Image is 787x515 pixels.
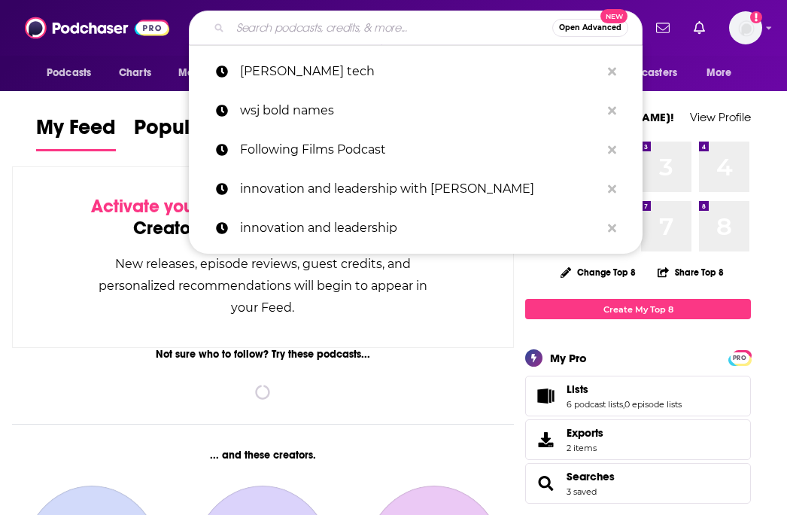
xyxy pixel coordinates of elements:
div: Search podcasts, credits, & more... [189,11,643,45]
a: 0 episode lists [624,399,682,410]
button: open menu [595,59,699,87]
a: My Feed [36,114,116,151]
img: Podchaser - Follow, Share and Rate Podcasts [25,14,169,42]
div: by following Podcasts, Creators, Lists, and other Users! [88,196,438,239]
a: View Profile [690,110,751,124]
a: Exports [525,419,751,460]
button: open menu [168,59,251,87]
a: Show notifications dropdown [650,15,676,41]
div: My Pro [550,351,587,365]
a: Searches [530,473,561,494]
div: New releases, episode reviews, guest credits, and personalized recommendations will begin to appe... [88,253,438,318]
svg: Add a profile image [750,11,762,23]
span: My Feed [36,114,116,149]
span: Exports [567,426,603,440]
a: 3 saved [567,486,597,497]
span: More [706,62,732,84]
span: Charts [119,62,151,84]
p: wsj bold names [240,91,600,130]
a: Searches [567,470,615,483]
span: Lists [525,376,751,416]
input: Search podcasts, credits, & more... [230,16,552,40]
p: ted tech [240,52,600,91]
p: Following Films Podcast [240,130,600,169]
a: wsj bold names [189,91,643,130]
a: Show notifications dropdown [688,15,711,41]
a: PRO [731,352,749,363]
a: Lists [567,382,682,396]
a: Create My Top 8 [525,299,751,319]
span: Monitoring [178,62,232,84]
span: Podcasts [47,62,91,84]
a: Following Films Podcast [189,130,643,169]
span: New [600,9,627,23]
a: 6 podcast lists [567,399,623,410]
span: Activate your Feed [91,195,245,218]
span: , [623,399,624,410]
span: 2 items [567,443,603,453]
img: User Profile [729,11,762,44]
button: Open AdvancedNew [552,19,628,37]
button: open menu [696,59,751,87]
a: [PERSON_NAME] tech [189,52,643,91]
a: innovation and leadership [189,209,643,248]
a: Lists [530,385,561,407]
button: Change Top 8 [552,263,645,282]
span: PRO [731,352,749,364]
div: Not sure who to follow? Try these podcasts... [12,348,514,361]
p: innovation and leadership [240,209,600,248]
span: Popular Feed [134,114,262,149]
p: innovation and leadership with jess larsen [240,169,600,209]
span: Lists [567,382,588,396]
a: innovation and leadership with [PERSON_NAME] [189,169,643,209]
button: Share Top 8 [657,257,725,287]
button: Show profile menu [729,11,762,44]
button: open menu [36,59,111,87]
span: Logged in as gabriellaippaso [729,11,762,44]
span: Exports [530,429,561,450]
span: Searches [525,463,751,504]
div: ... and these creators. [12,449,514,462]
span: Open Advanced [559,24,621,32]
a: Charts [109,59,160,87]
a: Popular Feed [134,114,262,151]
